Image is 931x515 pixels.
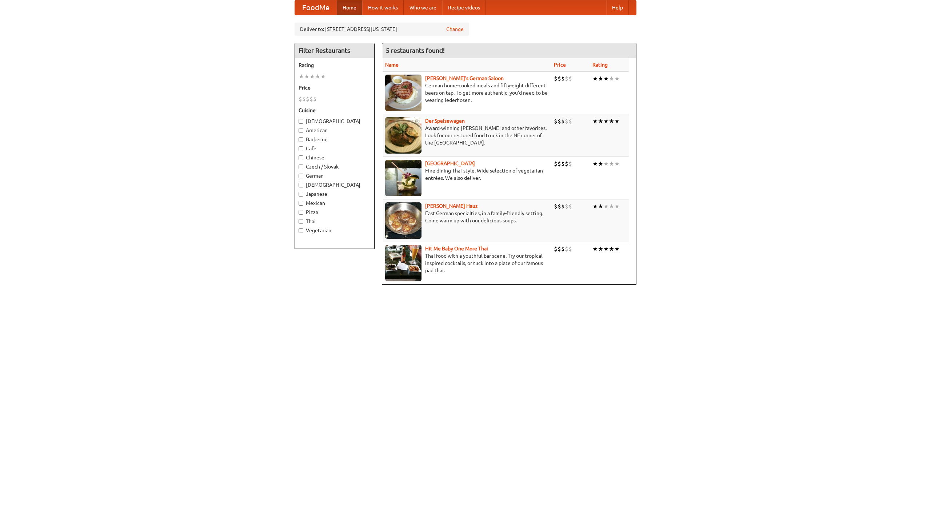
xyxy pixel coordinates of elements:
li: $ [561,75,565,83]
li: $ [568,117,572,125]
p: German home-cooked meals and fifty-eight different beers on tap. To get more authentic, you'd nee... [385,82,548,104]
li: ★ [598,202,603,210]
p: East German specialties, in a family-friendly setting. Come warm up with our delicious soups. [385,210,548,224]
li: ★ [320,72,326,80]
p: Award-winning [PERSON_NAME] and other favorites. Look for our restored food truck in the NE corne... [385,124,548,146]
input: Vegetarian [299,228,303,233]
label: Cafe [299,145,371,152]
input: Barbecue [299,137,303,142]
li: $ [554,75,558,83]
a: Home [337,0,362,15]
li: ★ [598,245,603,253]
li: $ [558,202,561,210]
a: Change [446,25,464,33]
li: ★ [603,202,609,210]
li: $ [299,95,302,103]
input: American [299,128,303,133]
li: $ [565,75,568,83]
label: Thai [299,218,371,225]
input: Japanese [299,192,303,197]
li: ★ [614,202,620,210]
li: $ [568,160,572,168]
li: ★ [614,117,620,125]
label: American [299,127,371,134]
input: Pizza [299,210,303,215]
label: Pizza [299,209,371,216]
li: ★ [609,202,614,210]
div: Deliver to: [STREET_ADDRESS][US_STATE] [295,23,469,36]
p: Fine dining Thai-style. Wide selection of vegetarian entrées. We also deliver. [385,167,548,182]
b: [PERSON_NAME]'s German Saloon [425,75,504,81]
input: [DEMOGRAPHIC_DATA] [299,119,303,124]
li: $ [561,245,565,253]
a: [PERSON_NAME] Haus [425,203,478,209]
li: $ [554,245,558,253]
input: Chinese [299,155,303,160]
li: $ [554,160,558,168]
a: Hit Me Baby One More Thai [425,246,488,251]
label: German [299,172,371,179]
label: [DEMOGRAPHIC_DATA] [299,118,371,125]
input: Cafe [299,146,303,151]
li: $ [554,117,558,125]
li: ★ [304,72,309,80]
li: $ [568,245,572,253]
input: Thai [299,219,303,224]
li: ★ [315,72,320,80]
li: $ [568,75,572,83]
li: ★ [598,117,603,125]
li: $ [302,95,306,103]
label: Mexican [299,199,371,207]
a: [GEOGRAPHIC_DATA] [425,161,475,166]
a: FoodMe [295,0,337,15]
li: $ [568,202,572,210]
p: Thai food with a youthful bar scene. Try our tropical inspired cocktails, or tuck into a plate of... [385,252,548,274]
li: ★ [592,117,598,125]
label: Vegetarian [299,227,371,234]
img: satay.jpg [385,160,421,196]
li: ★ [603,245,609,253]
li: ★ [592,160,598,168]
li: $ [561,202,565,210]
a: Rating [592,62,608,68]
label: Czech / Slovak [299,163,371,170]
li: ★ [609,75,614,83]
label: Japanese [299,190,371,198]
li: $ [558,160,561,168]
label: [DEMOGRAPHIC_DATA] [299,181,371,189]
h5: Price [299,84,371,91]
a: Der Speisewagen [425,118,465,124]
li: ★ [592,245,598,253]
li: $ [558,75,561,83]
li: $ [561,117,565,125]
a: Recipe videos [442,0,486,15]
li: ★ [603,160,609,168]
label: Barbecue [299,136,371,143]
li: ★ [592,202,598,210]
input: [DEMOGRAPHIC_DATA] [299,183,303,187]
li: $ [313,95,317,103]
li: $ [558,117,561,125]
a: Name [385,62,399,68]
img: babythai.jpg [385,245,421,281]
li: ★ [614,75,620,83]
a: How it works [362,0,404,15]
li: ★ [603,117,609,125]
input: German [299,174,303,178]
li: $ [554,202,558,210]
li: $ [565,117,568,125]
h5: Rating [299,62,371,69]
li: $ [309,95,313,103]
li: ★ [614,160,620,168]
li: ★ [592,75,598,83]
li: ★ [609,160,614,168]
img: esthers.jpg [385,75,421,111]
h4: Filter Restaurants [295,43,374,58]
img: speisewagen.jpg [385,117,421,154]
li: ★ [598,75,603,83]
li: ★ [603,75,609,83]
img: kohlhaus.jpg [385,202,421,239]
